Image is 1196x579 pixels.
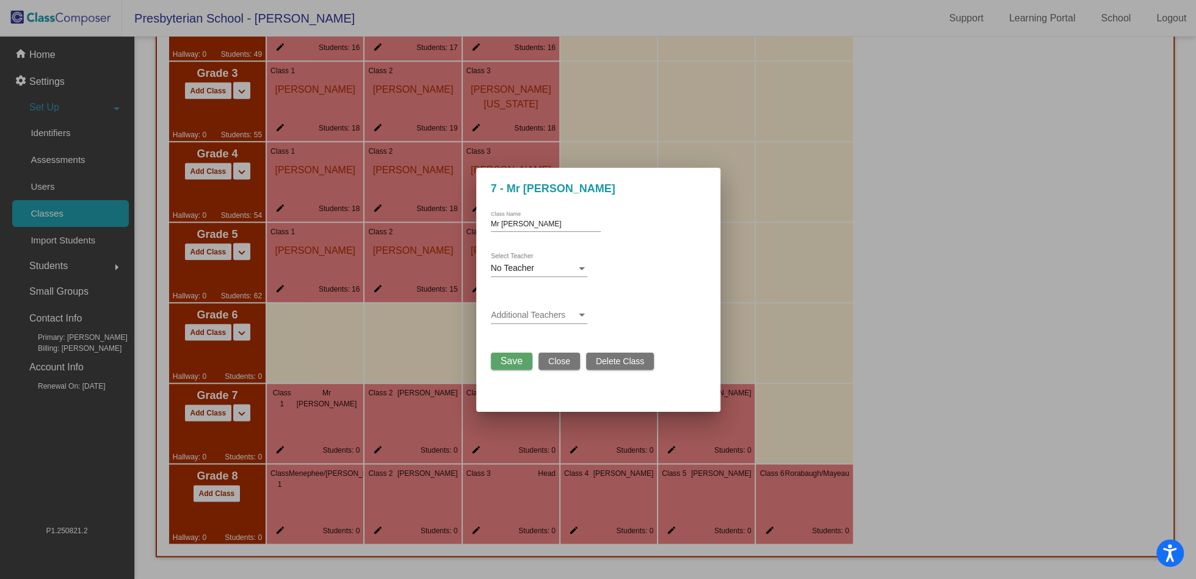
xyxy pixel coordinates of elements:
[491,353,532,370] button: Save
[538,353,580,370] button: Close
[491,263,534,273] span: No Teacher
[491,182,706,196] h3: 7 - Mr [PERSON_NAME]
[501,356,523,366] span: Save
[586,353,654,370] button: Delete Class
[548,356,570,366] span: Close
[596,356,644,366] span: Delete Class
